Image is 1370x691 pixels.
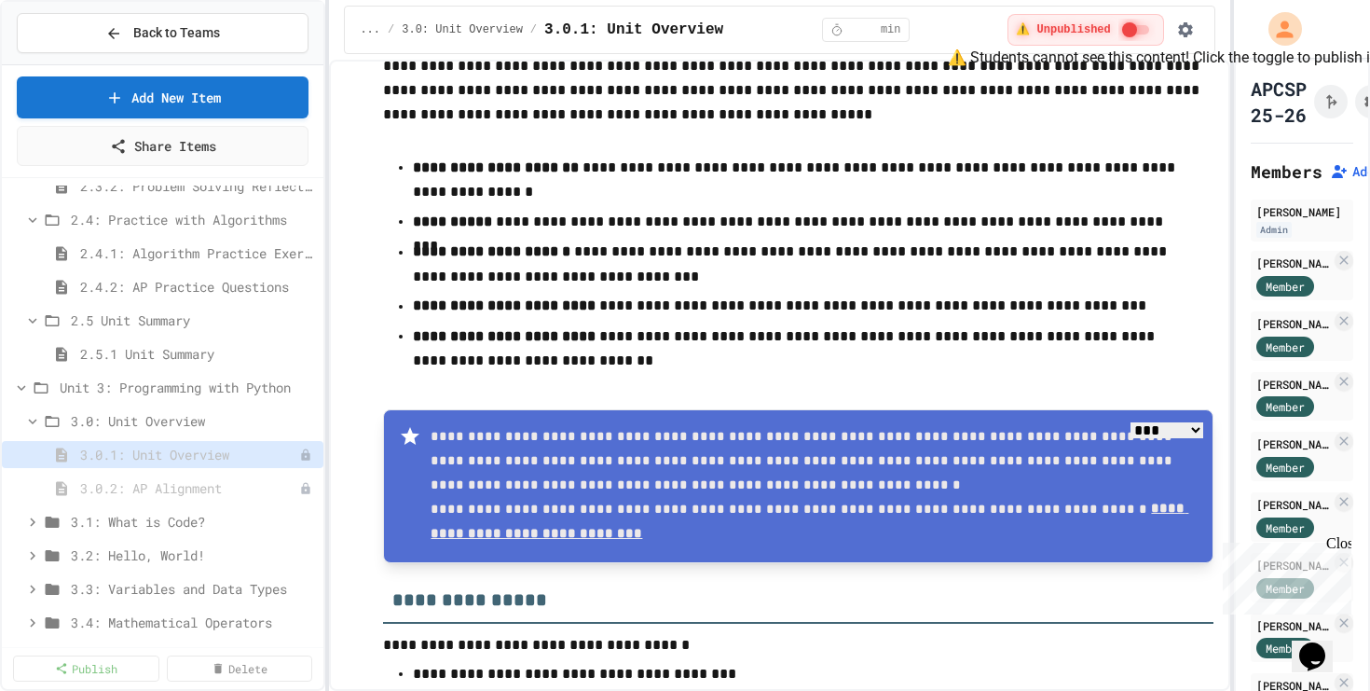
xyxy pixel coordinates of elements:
span: min [881,22,901,37]
span: 2.5.1 Unit Summary [80,344,316,364]
span: 3.1: What is Code? [71,512,316,532]
span: 3.4: Mathematical Operators [71,613,316,632]
div: Chat with us now!Close [7,7,129,118]
a: Publish [13,656,159,682]
span: Back to Teams [133,23,220,43]
span: Member [1266,459,1305,476]
span: Member [1266,278,1305,295]
span: ... [360,22,380,37]
span: 3.0.2: AP Alignment [80,478,299,498]
div: Unpublished [299,449,312,462]
span: / [388,22,394,37]
span: Member [1266,339,1305,355]
div: [PERSON_NAME] [1256,203,1348,220]
span: 3.0: Unit Overview [71,411,316,431]
div: [PERSON_NAME] [1256,617,1331,634]
span: Unit 3: Programming with Python [60,378,316,397]
span: 3.0.1: Unit Overview [80,445,299,464]
span: 3.0: Unit Overview [402,22,523,37]
span: Member [1266,640,1305,656]
h2: Members [1251,159,1322,185]
div: [PERSON_NAME] [1256,315,1331,332]
div: ⚠️ Students cannot see this content! Click the toggle to publish it and make it visible to your c... [1007,14,1165,47]
span: 2.3.2: Problem Solving Reflection [80,176,316,196]
div: My Account [1249,7,1307,50]
span: 2.4.2: AP Practice Questions [80,277,316,297]
div: Unpublished [299,482,312,495]
div: [PERSON_NAME] [1256,255,1331,271]
a: Share Items [17,126,308,166]
div: Admin [1256,222,1292,238]
h1: APCSP 25-26 [1251,76,1307,128]
span: 2.5 Unit Summary [71,311,316,330]
iframe: chat widget [1215,535,1351,615]
span: Member [1266,398,1305,415]
div: [PERSON_NAME] [1256,435,1331,452]
button: Back to Teams [17,13,308,53]
span: 2.4.1: Algorithm Practice Exercises [80,243,316,263]
span: Member [1266,519,1305,536]
a: Delete [167,656,313,682]
span: 3.0.1: Unit Overview [544,19,723,41]
span: 2.4: Practice with Algorithms [71,210,316,229]
button: Click to see fork details [1314,85,1348,118]
span: 3.3: Variables and Data Types [71,579,316,599]
iframe: chat widget [1292,616,1351,672]
span: / [530,22,537,37]
span: ⚠️ Unpublished [1015,22,1111,37]
span: 3.2: Hello, World! [71,546,316,565]
div: [PERSON_NAME] [1256,376,1331,393]
div: [PERSON_NAME] [PERSON_NAME] [1256,496,1331,513]
a: Add New Item [17,76,308,118]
